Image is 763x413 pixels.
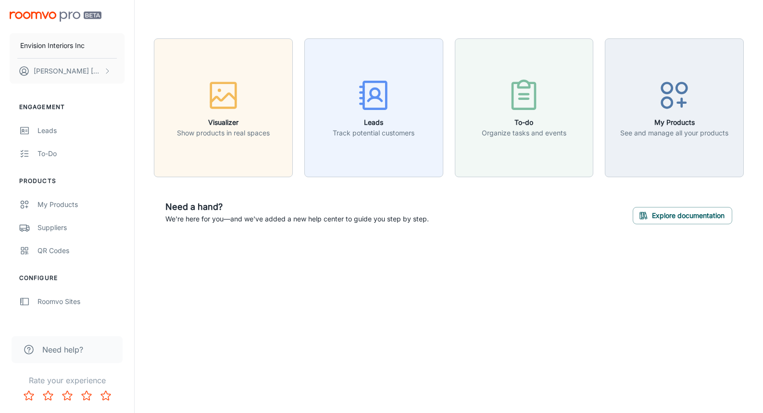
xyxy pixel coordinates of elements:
a: To-doOrganize tasks and events [455,102,594,112]
button: [PERSON_NAME] [PERSON_NAME] [10,59,125,84]
a: My ProductsSee and manage all your products [605,102,744,112]
div: Leads [38,125,125,136]
h6: Visualizer [177,117,270,128]
button: LeadsTrack potential customers [304,38,443,177]
h6: To-do [482,117,566,128]
p: Track potential customers [333,128,414,138]
p: [PERSON_NAME] [PERSON_NAME] [34,66,101,76]
h6: My Products [620,117,728,128]
button: Envision Interiors Inc [10,33,125,58]
h6: Need a hand? [165,200,429,214]
div: Suppliers [38,222,125,233]
img: Roomvo PRO Beta [10,12,101,22]
button: VisualizerShow products in real spaces [154,38,293,177]
div: My Products [38,199,125,210]
p: Envision Interiors Inc [20,40,85,51]
p: See and manage all your products [620,128,728,138]
button: My ProductsSee and manage all your products [605,38,744,177]
div: QR Codes [38,245,125,256]
div: To-do [38,148,125,159]
p: Show products in real spaces [177,128,270,138]
button: Explore documentation [633,207,732,224]
h6: Leads [333,117,414,128]
a: Explore documentation [633,210,732,219]
p: Organize tasks and events [482,128,566,138]
button: To-doOrganize tasks and events [455,38,594,177]
p: We're here for you—and we've added a new help center to guide you step by step. [165,214,429,224]
a: LeadsTrack potential customers [304,102,443,112]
